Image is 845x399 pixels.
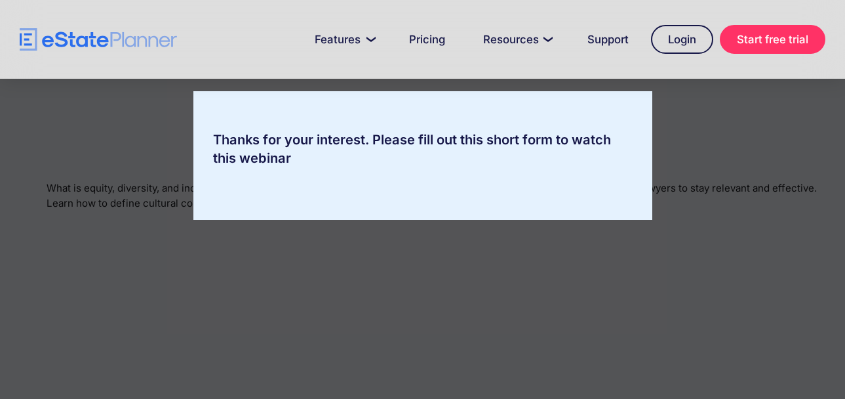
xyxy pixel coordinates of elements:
a: Login [651,25,713,54]
div: Thanks for your interest. Please fill out this short form to watch this webinar [193,131,652,167]
a: Start free trial [720,25,825,54]
a: home [20,28,177,51]
a: Resources [467,26,565,52]
a: Support [572,26,644,52]
a: Pricing [393,26,461,52]
a: Features [299,26,387,52]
